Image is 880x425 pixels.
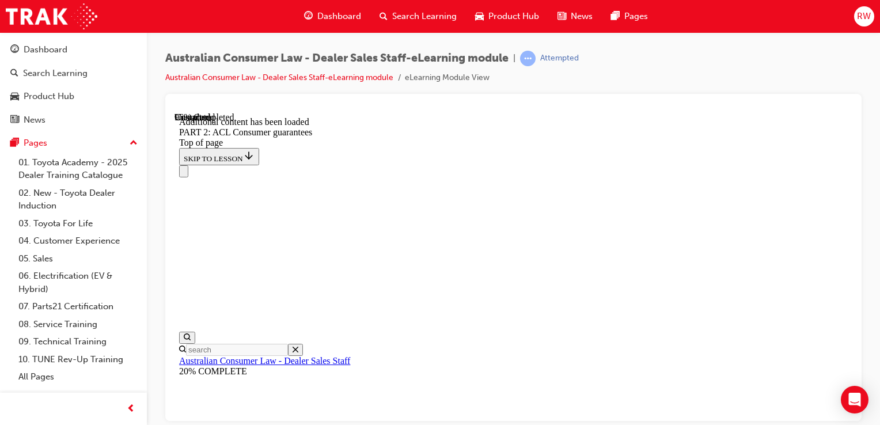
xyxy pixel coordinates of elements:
span: search-icon [380,9,388,24]
a: 04. Customer Experience [14,232,142,250]
div: Top of page [5,25,673,36]
span: News [571,10,593,23]
span: Australian Consumer Law - Dealer Sales Staff-eLearning module [165,52,509,65]
li: eLearning Module View [405,71,490,85]
button: DashboardSearch LearningProduct HubNews [5,37,142,132]
a: News [5,109,142,131]
button: Open search menu [5,219,21,232]
div: Additional content has been loaded [5,5,673,15]
span: RW [857,10,871,23]
a: Search Learning [5,63,142,84]
span: car-icon [475,9,484,24]
a: 07. Parts21 Certification [14,298,142,316]
div: Product Hub [24,90,74,103]
button: Close navigation menu [5,53,14,65]
a: 03. Toyota For Life [14,215,142,233]
div: Dashboard [24,43,67,56]
a: guage-iconDashboard [295,5,370,28]
a: 10. TUNE Rev-Up Training [14,351,142,369]
span: news-icon [10,115,19,126]
span: guage-icon [10,45,19,55]
span: SKIP TO LESSON [9,42,80,51]
a: 08. Service Training [14,316,142,333]
button: Close search menu [113,232,128,244]
span: | [513,52,515,65]
div: News [24,113,45,127]
a: 06. Electrification (EV & Hybrid) [14,267,142,298]
a: news-iconNews [548,5,602,28]
div: Open Intercom Messenger [841,386,868,413]
a: 01. Toyota Academy - 2025 Dealer Training Catalogue [14,154,142,184]
div: Search Learning [23,67,88,80]
button: Pages [5,132,142,154]
span: pages-icon [611,9,620,24]
span: news-icon [557,9,566,24]
a: search-iconSearch Learning [370,5,466,28]
img: Trak [6,3,97,29]
a: 09. Technical Training [14,333,142,351]
div: Pages [24,136,47,150]
a: 05. Sales [14,250,142,268]
span: Search Learning [392,10,457,23]
span: prev-icon [127,402,135,416]
span: Product Hub [488,10,539,23]
span: Dashboard [317,10,361,23]
div: PART 2: ACL Consumer guarantees [5,15,673,25]
span: search-icon [10,69,18,79]
span: car-icon [10,92,19,102]
a: Australian Consumer Law - Dealer Sales Staff-eLearning module [165,73,393,82]
span: pages-icon [10,138,19,149]
div: Attempted [540,53,579,64]
input: Search [12,232,113,244]
button: SKIP TO LESSON [5,36,85,53]
div: 20% COMPLETE [5,254,673,264]
a: car-iconProduct Hub [466,5,548,28]
a: pages-iconPages [602,5,657,28]
span: guage-icon [304,9,313,24]
a: Product Hub [5,86,142,107]
button: RW [854,6,874,26]
a: All Pages [14,368,142,386]
a: Dashboard [5,39,142,60]
a: 02. New - Toyota Dealer Induction [14,184,142,215]
span: learningRecordVerb_ATTEMPT-icon [520,51,536,66]
span: up-icon [130,136,138,151]
a: Australian Consumer Law - Dealer Sales Staff [5,244,176,253]
span: Pages [624,10,648,23]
